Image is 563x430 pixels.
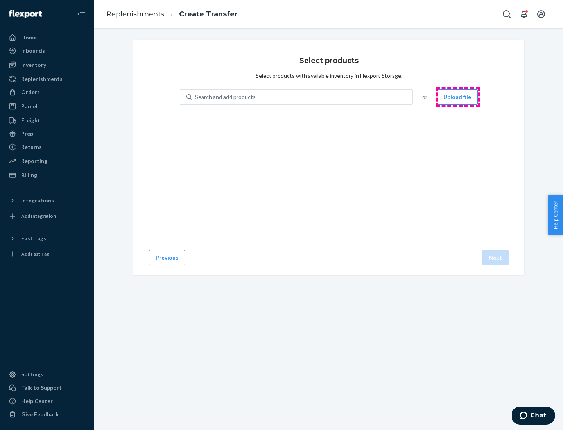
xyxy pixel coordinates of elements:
div: Search and add products [195,93,256,101]
div: Help Center [21,397,53,405]
div: Parcel [21,102,38,110]
button: Open account menu [533,6,549,22]
button: Talk to Support [5,382,89,394]
button: Previous [149,250,185,265]
button: Fast Tags [5,232,89,245]
div: Integrations [21,197,54,204]
button: Upload file [437,89,478,105]
div: Freight [21,116,40,124]
button: Open notifications [516,6,532,22]
a: Replenishments [106,10,164,18]
a: Prep [5,127,89,140]
a: Billing [5,169,89,181]
button: Give Feedback [5,408,89,421]
div: Reporting [21,157,47,165]
div: Settings [21,371,43,378]
button: Close Navigation [74,6,89,22]
button: Help Center [548,195,563,235]
div: Billing [21,171,37,179]
a: Create Transfer [179,10,238,18]
div: Add Integration [21,213,56,219]
div: Inventory [21,61,46,69]
iframe: Opens a widget where you can chat to one of our agents [512,407,555,426]
a: Parcel [5,100,89,113]
a: Orders [5,86,89,99]
a: Freight [5,114,89,127]
div: Select products with available inventory in Flexport Storage. [256,72,402,80]
div: Replenishments [21,75,63,83]
img: Flexport logo [9,10,42,18]
button: Next [482,250,509,265]
a: Inbounds [5,45,89,57]
span: or [422,93,427,101]
a: Returns [5,141,89,153]
ol: breadcrumbs [100,3,244,26]
div: Give Feedback [21,410,59,418]
a: Reporting [5,155,89,167]
a: Help Center [5,395,89,407]
div: Home [21,34,37,41]
div: Prep [21,130,33,138]
a: Settings [5,368,89,381]
div: Talk to Support [21,384,62,392]
div: Orders [21,88,40,96]
h3: Select products [299,56,359,66]
div: Inbounds [21,47,45,55]
div: Fast Tags [21,235,46,242]
a: Home [5,31,89,44]
a: Replenishments [5,73,89,85]
div: Add Fast Tag [21,251,49,257]
button: Integrations [5,194,89,207]
a: Add Fast Tag [5,248,89,260]
a: Inventory [5,59,89,71]
a: Add Integration [5,210,89,222]
button: Open Search Box [499,6,515,22]
div: Returns [21,143,42,151]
